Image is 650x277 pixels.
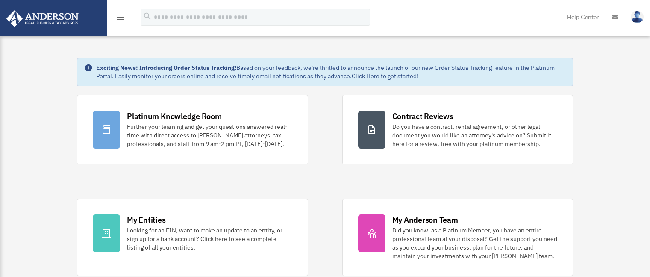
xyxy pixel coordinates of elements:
div: Based on your feedback, we're thrilled to announce the launch of our new Order Status Tracking fe... [96,63,566,80]
img: Anderson Advisors Platinum Portal [4,10,81,27]
a: My Anderson Team Did you know, as a Platinum Member, you have an entire professional team at your... [342,199,573,276]
div: Contract Reviews [392,111,453,122]
i: menu [115,12,126,22]
div: Further your learning and get your questions answered real-time with direct access to [PERSON_NAM... [127,122,292,148]
div: My Entities [127,214,165,225]
div: Did you know, as a Platinum Member, you have an entire professional team at your disposal? Get th... [392,226,557,260]
a: Contract Reviews Do you have a contract, rental agreement, or other legal document you would like... [342,95,573,164]
div: Platinum Knowledge Room [127,111,222,122]
div: My Anderson Team [392,214,458,225]
a: Platinum Knowledge Room Further your learning and get your questions answered real-time with dire... [77,95,308,164]
i: search [143,12,152,21]
a: menu [115,15,126,22]
a: Click Here to get started! [352,72,418,80]
div: Looking for an EIN, want to make an update to an entity, or sign up for a bank account? Click her... [127,226,292,252]
div: Do you have a contract, rental agreement, or other legal document you would like an attorney's ad... [392,122,557,148]
strong: Exciting News: Introducing Order Status Tracking! [96,64,236,71]
a: My Entities Looking for an EIN, want to make an update to an entity, or sign up for a bank accoun... [77,199,308,276]
img: User Pic [631,11,644,23]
